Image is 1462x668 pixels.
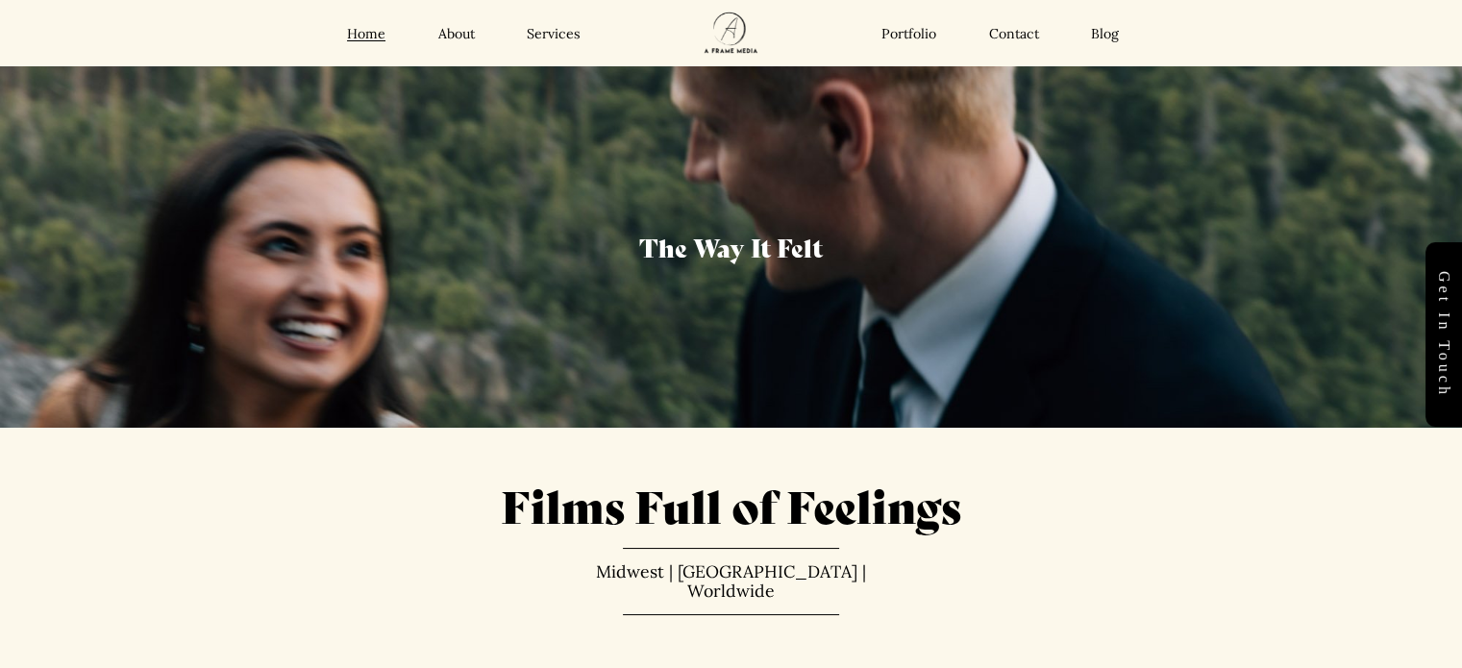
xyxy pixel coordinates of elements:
[567,562,896,600] p: Midwest | [GEOGRAPHIC_DATA] | Worldwide
[639,229,823,264] span: The Way It Felt
[988,25,1038,42] a: Contact
[527,25,581,42] a: Services
[1091,25,1119,42] a: Blog
[438,25,475,42] a: About
[347,25,385,42] a: Home
[1425,242,1462,427] a: Get in touch
[881,25,936,42] a: Portfolio
[59,476,1404,533] h1: Films Full of Feelings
